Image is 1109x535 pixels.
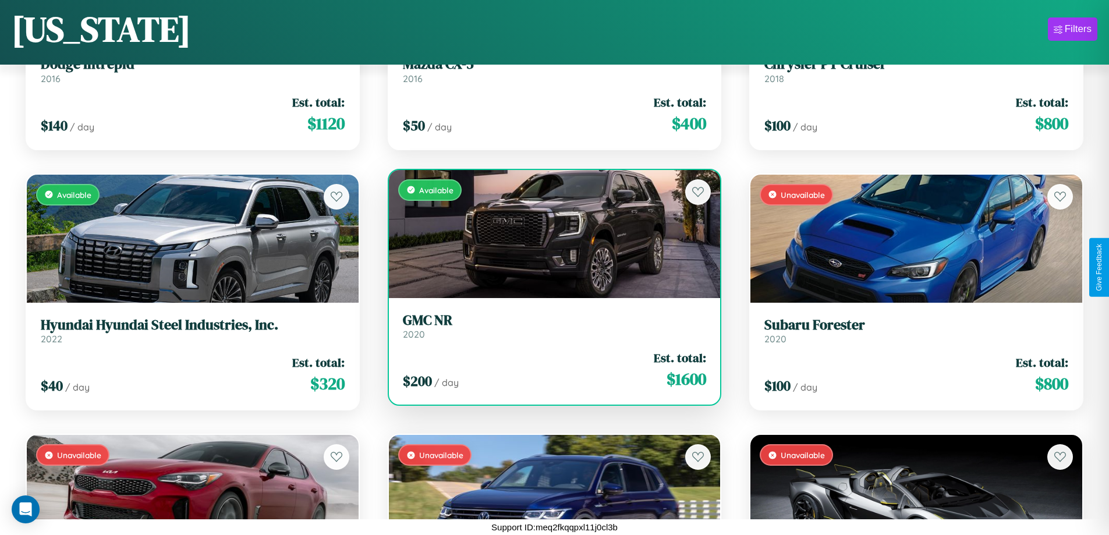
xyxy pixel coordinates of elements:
[12,495,40,523] div: Open Intercom Messenger
[1035,372,1068,395] span: $ 800
[403,312,707,341] a: GMC NR2020
[419,450,463,460] span: Unavailable
[70,121,94,133] span: / day
[65,381,90,393] span: / day
[292,354,345,371] span: Est. total:
[781,450,825,460] span: Unavailable
[41,73,61,84] span: 2016
[41,333,62,345] span: 2022
[764,333,786,345] span: 2020
[41,116,68,135] span: $ 140
[793,381,817,393] span: / day
[403,328,425,340] span: 2020
[310,372,345,395] span: $ 320
[672,112,706,135] span: $ 400
[1035,112,1068,135] span: $ 800
[403,73,423,84] span: 2016
[491,519,618,535] p: Support ID: meq2fkqqpxl11j0cl3b
[41,317,345,334] h3: Hyundai Hyundai Steel Industries, Inc.
[1016,354,1068,371] span: Est. total:
[403,56,707,73] h3: Mazda CX-5
[764,317,1068,345] a: Subaru Forester2020
[292,94,345,111] span: Est. total:
[403,312,707,329] h3: GMC NR
[57,450,101,460] span: Unavailable
[764,56,1068,73] h3: Chrysler PT Cruiser
[793,121,817,133] span: / day
[57,190,91,200] span: Available
[764,116,791,135] span: $ 100
[764,56,1068,84] a: Chrysler PT Cruiser2018
[764,376,791,395] span: $ 100
[654,349,706,366] span: Est. total:
[307,112,345,135] span: $ 1120
[1065,23,1092,35] div: Filters
[427,121,452,133] span: / day
[434,377,459,388] span: / day
[403,56,707,84] a: Mazda CX-52016
[41,56,345,73] h3: Dodge Intrepid
[41,56,345,84] a: Dodge Intrepid2016
[764,317,1068,334] h3: Subaru Forester
[764,73,784,84] span: 2018
[1095,244,1103,291] div: Give Feedback
[41,317,345,345] a: Hyundai Hyundai Steel Industries, Inc.2022
[41,376,63,395] span: $ 40
[781,190,825,200] span: Unavailable
[403,116,425,135] span: $ 50
[667,367,706,391] span: $ 1600
[654,94,706,111] span: Est. total:
[1048,17,1097,41] button: Filters
[419,185,453,195] span: Available
[12,5,191,53] h1: [US_STATE]
[1016,94,1068,111] span: Est. total:
[403,371,432,391] span: $ 200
